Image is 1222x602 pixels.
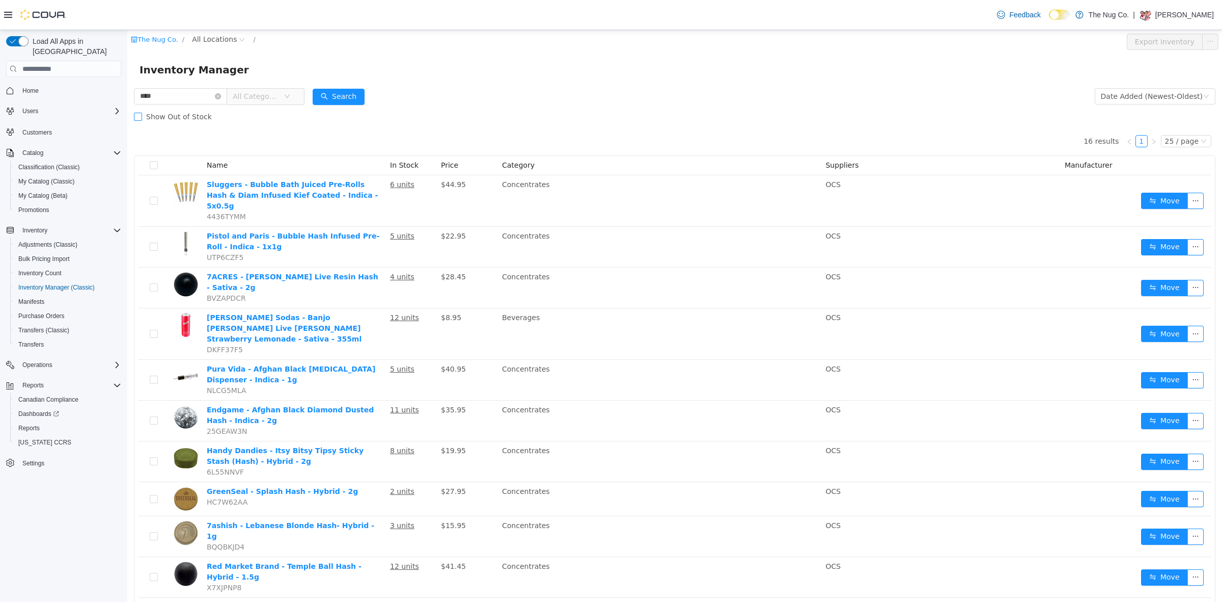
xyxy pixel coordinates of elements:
span: Purchase Orders [18,312,65,320]
button: icon: ellipsis [1060,424,1076,440]
button: Catalog [2,146,125,160]
img: Pura Vida - Afghan Black Hash Oil Dispenser - Indica - 1g hero shot [46,334,71,359]
i: icon: left [999,109,1005,115]
img: Pistol and Paris - Bubble Hash Infused Pre-Roll - Indica - 1x1g hero shot [46,201,71,226]
button: Export Inventory [999,4,1075,20]
td: Concentrates [371,145,694,197]
button: icon: ellipsis [1060,209,1076,225]
span: OCS [698,491,713,500]
span: Canadian Compliance [18,396,78,404]
u: 3 units [263,491,287,500]
span: My Catalog (Classic) [14,175,121,188]
a: icon: shopThe Nug Co. [4,6,51,13]
span: Operations [22,361,52,369]
span: Load All Apps in [GEOGRAPHIC_DATA] [29,36,121,57]
span: OCS [698,457,713,465]
td: Concentrates [371,452,694,486]
span: 25GEAW3N [79,397,120,405]
span: Settings [18,457,121,469]
a: Settings [18,457,48,469]
span: Operations [18,359,121,371]
span: Dashboards [18,410,59,418]
span: My Catalog (Beta) [14,190,121,202]
i: icon: down [1076,63,1082,70]
button: icon: ellipsis [1060,383,1076,399]
a: Pistol and Paris - Bubble Hash Infused Pre-Roll - Indica - 1x1g [79,202,252,221]
span: 4436TYMM [79,182,119,191]
button: icon: swapMove [1014,163,1061,179]
span: Inventory Manager (Classic) [14,281,121,294]
span: Users [22,107,38,115]
li: 16 results [956,105,991,117]
a: Customers [18,126,56,139]
span: Washington CCRS [14,436,121,449]
span: Settings [22,459,44,467]
button: Home [2,83,125,98]
span: Transfers [18,341,44,349]
u: 4 units [263,243,287,251]
img: Cova [20,10,66,20]
span: Reports [14,422,121,434]
a: 7ashish - Lebanese Blonde Hash- Hybrid - 1g [79,491,247,510]
span: Category [375,131,407,139]
span: OCS [698,283,713,292]
button: Classification (Classic) [10,160,125,174]
span: Transfers (Classic) [14,324,121,336]
button: Inventory [18,224,51,237]
span: Name [79,131,100,139]
button: icon: swapMove [1014,383,1061,399]
a: Purchase Orders [14,310,69,322]
button: Promotions [10,203,125,217]
img: 7ACRES - Jack Haze Live Resin Hash - Sativa - 2g hero shot [46,242,71,267]
button: icon: swapMove [1014,424,1061,440]
span: [US_STATE] CCRS [18,438,71,447]
button: icon: swapMove [1014,250,1061,266]
span: 6L55NNVF [79,438,117,446]
span: Bulk Pricing Import [14,253,121,265]
span: $15.95 [314,491,339,500]
td: Concentrates [371,330,694,371]
span: Bulk Pricing Import [18,255,70,263]
div: JASON SMITH [1139,9,1151,21]
td: Concentrates [371,527,694,568]
a: Inventory Count [14,267,66,279]
button: Catalog [18,147,47,159]
img: 7ashish - Lebanese Blonde Hash- Hybrid - 1g hero shot [46,490,71,516]
button: Purchase Orders [10,309,125,323]
span: $27.95 [314,457,339,465]
span: BVZAPDCR [79,264,119,272]
span: $28.45 [314,243,339,251]
span: Inventory Count [14,267,121,279]
a: 7ACRES - [PERSON_NAME] Live Resin Hash - Sativa - 2g [79,243,251,261]
a: Manifests [14,296,48,308]
li: 1 [1008,105,1020,117]
span: $8.95 [314,283,334,292]
img: GreenSeal - Splash Hash - Hybrid - 2g hero shot [46,456,71,482]
button: icon: swapMove [1014,461,1061,477]
u: 6 units [263,150,287,159]
a: Feedback [993,5,1044,25]
button: Users [18,105,42,117]
a: Transfers (Classic) [14,324,73,336]
span: Home [18,84,121,97]
button: Operations [2,358,125,372]
span: Purchase Orders [14,310,121,322]
span: Classification (Classic) [14,161,121,173]
div: 25 / page [1038,106,1071,117]
span: Users [18,105,121,117]
a: Pura Vida - Afghan Black [MEDICAL_DATA] Dispenser - Indica - 1g [79,335,248,354]
span: UTP6CZF5 [79,223,116,231]
button: icon: ellipsis [1060,163,1076,179]
span: Canadian Compliance [14,394,121,406]
td: Beverages [371,278,694,330]
a: My Catalog (Classic) [14,175,79,188]
span: Dashboards [14,408,121,420]
button: icon: ellipsis [1060,499,1076,515]
a: Adjustments (Classic) [14,239,81,251]
span: Inventory Count [18,269,62,277]
a: My Catalog (Beta) [14,190,72,202]
span: Customers [18,125,121,138]
button: icon: swapMove [1014,296,1061,312]
a: Reports [14,422,44,434]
